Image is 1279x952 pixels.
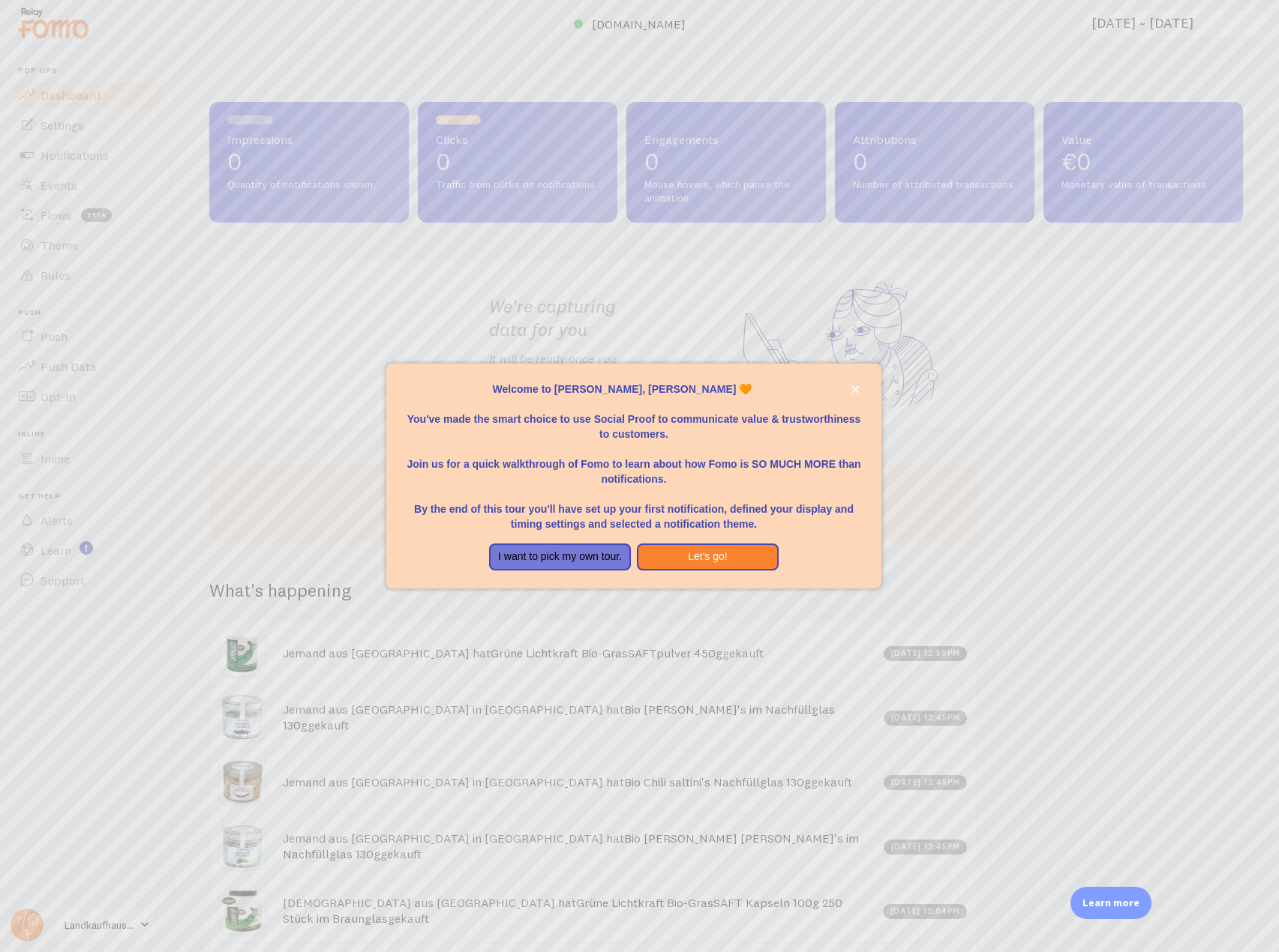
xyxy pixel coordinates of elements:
[404,382,863,397] p: Welcome to [PERSON_NAME], [PERSON_NAME] 🧡
[404,397,863,442] p: You've made the smart choice to use Social Proof to communicate value & trustworthiness to custom...
[1070,887,1151,919] div: Learn more
[637,543,779,570] button: Let's go!
[1082,896,1139,910] p: Learn more
[489,543,631,570] button: I want to pick my own tour.
[404,442,863,486] p: Join us for a quick walkthrough of Fomo to learn about how Fomo is SO MUCH MORE than notifications.
[386,364,881,588] div: Welcome to Fomo, Markus Mayer 🧡You&amp;#39;ve made the smart choice to use Social Proof to commun...
[848,382,863,397] button: close,
[404,486,863,531] p: By the end of this tour you'll have set up your first notification, defined your display and timi...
